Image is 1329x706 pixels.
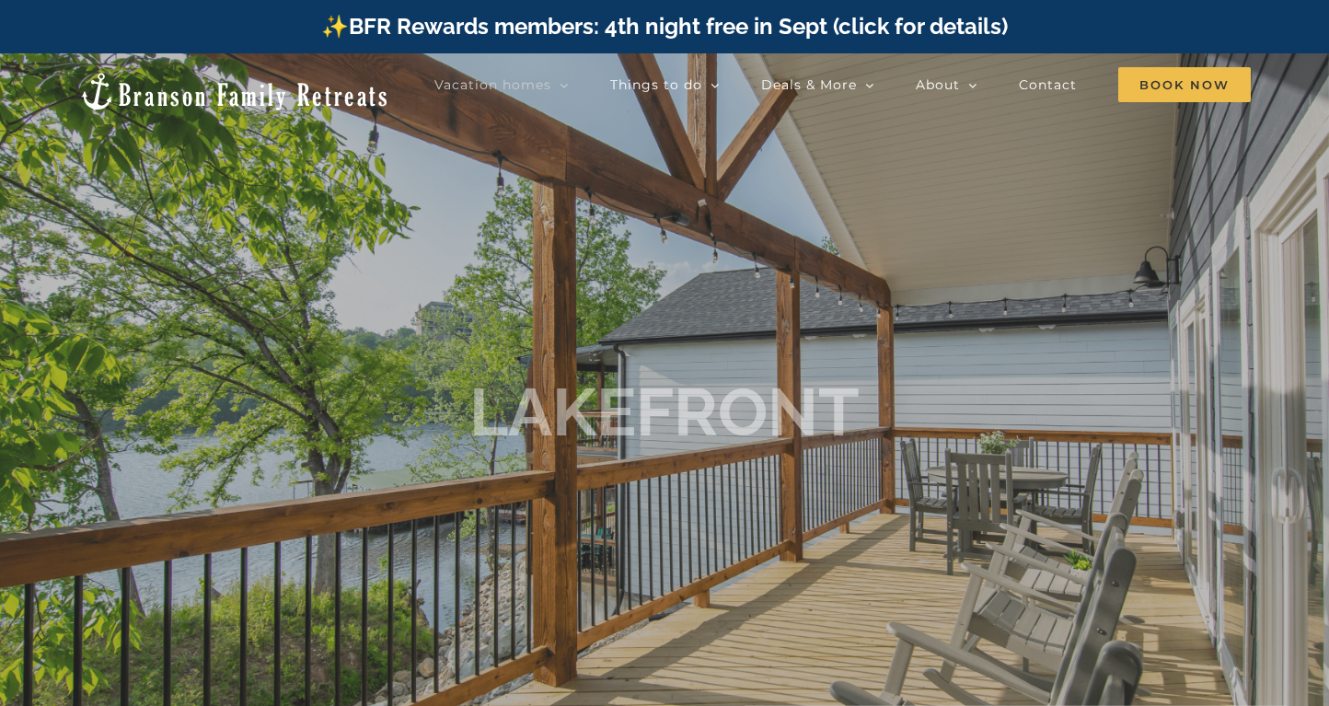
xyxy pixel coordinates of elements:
[610,66,720,103] a: Things to do
[610,78,702,91] span: Things to do
[1118,66,1251,103] a: Book Now
[434,66,569,103] a: Vacation homes
[321,13,1008,40] a: ✨BFR Rewards members: 4th night free in Sept (click for details)
[761,66,874,103] a: Deals & More
[434,66,1251,103] nav: Main Menu
[78,71,390,112] img: Branson Family Retreats Logo
[434,78,551,91] span: Vacation homes
[1118,67,1251,102] span: Book Now
[1019,66,1077,103] a: Contact
[916,66,977,103] a: About
[916,78,960,91] span: About
[1019,78,1077,91] span: Contact
[469,373,860,452] h1: LAKEFRONT
[761,78,857,91] span: Deals & More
